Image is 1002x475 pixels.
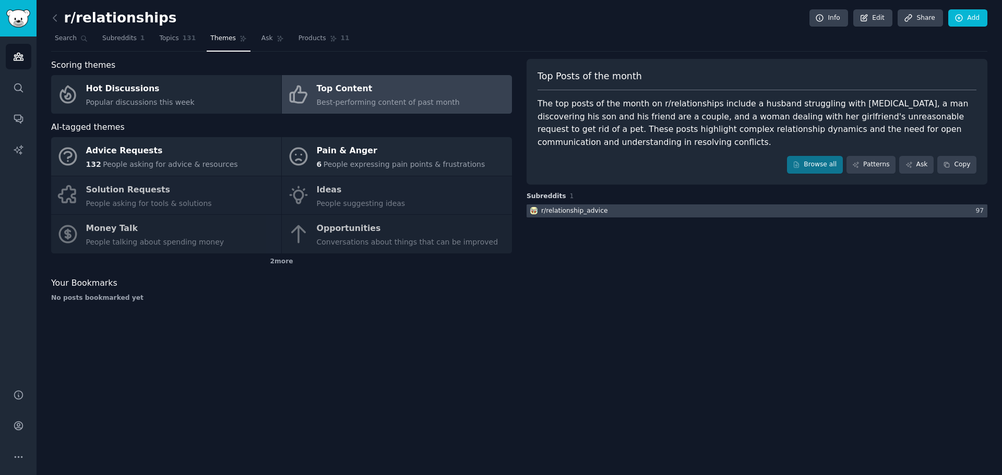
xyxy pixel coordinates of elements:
[51,30,91,52] a: Search
[527,204,987,217] a: relationship_advicer/relationship_advice97
[183,34,196,43] span: 131
[159,34,178,43] span: Topics
[55,34,77,43] span: Search
[86,81,195,98] div: Hot Discussions
[156,30,199,52] a: Topics131
[853,9,892,27] a: Edit
[317,160,322,168] span: 6
[282,75,512,114] a: Top ContentBest-performing content of past month
[51,277,117,290] span: Your Bookmarks
[51,59,115,72] span: Scoring themes
[86,98,195,106] span: Popular discussions this week
[787,156,843,174] a: Browse all
[258,30,288,52] a: Ask
[846,156,896,174] a: Patterns
[51,294,512,303] div: No posts bookmarked yet
[324,160,485,168] span: People expressing pain points & frustrations
[530,207,538,214] img: relationship_advice
[937,156,976,174] button: Copy
[51,253,512,270] div: 2 more
[261,34,273,43] span: Ask
[102,34,137,43] span: Subreddits
[51,75,281,114] a: Hot DiscussionsPopular discussions this week
[570,192,574,200] span: 1
[282,137,512,176] a: Pain & Anger6People expressing pain points & frustrations
[809,9,848,27] a: Info
[975,206,987,216] div: 97
[210,34,236,43] span: Themes
[86,143,238,160] div: Advice Requests
[51,137,281,176] a: Advice Requests132People asking for advice & resources
[898,9,943,27] a: Share
[207,30,250,52] a: Themes
[317,143,485,160] div: Pain & Anger
[538,98,976,149] div: The top posts of the month on r/relationships include a husband struggling with [MEDICAL_DATA], a...
[99,30,148,52] a: Subreddits1
[899,156,934,174] a: Ask
[86,160,101,168] span: 132
[140,34,145,43] span: 1
[51,121,125,134] span: AI-tagged themes
[295,30,353,52] a: Products11
[6,9,30,28] img: GummySearch logo
[541,206,608,216] div: r/ relationship_advice
[538,70,642,83] span: Top Posts of the month
[299,34,326,43] span: Products
[341,34,350,43] span: 11
[317,81,460,98] div: Top Content
[51,10,177,27] h2: r/relationships
[317,98,460,106] span: Best-performing content of past month
[103,160,237,168] span: People asking for advice & resources
[527,192,566,201] span: Subreddits
[948,9,987,27] a: Add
